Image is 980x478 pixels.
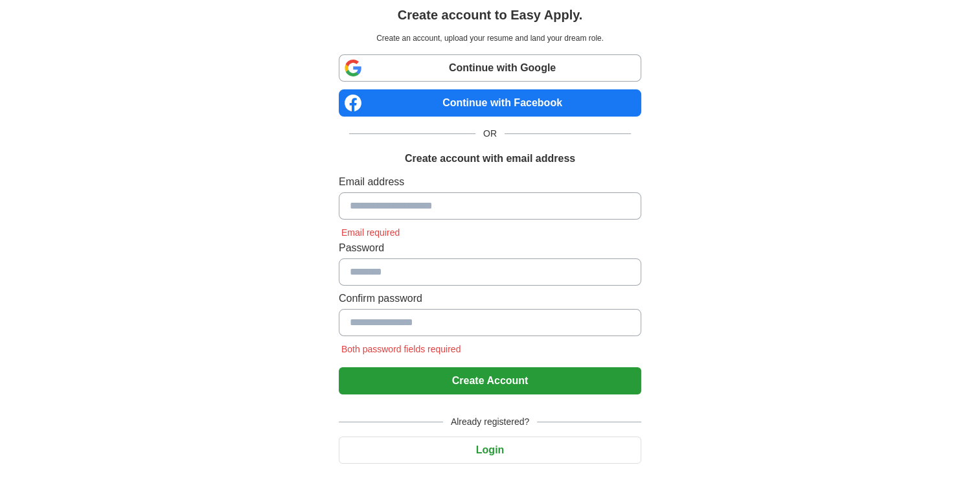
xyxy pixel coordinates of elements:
[339,240,641,256] label: Password
[339,444,641,455] a: Login
[475,127,505,141] span: OR
[339,54,641,82] a: Continue with Google
[339,344,463,354] span: Both password fields required
[339,367,641,394] button: Create Account
[443,415,537,429] span: Already registered?
[398,5,583,25] h1: Create account to Easy Apply.
[339,89,641,117] a: Continue with Facebook
[341,32,639,44] p: Create an account, upload your resume and land your dream role.
[339,437,641,464] button: Login
[405,151,575,166] h1: Create account with email address
[339,174,641,190] label: Email address
[339,227,402,238] span: Email required
[339,291,641,306] label: Confirm password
